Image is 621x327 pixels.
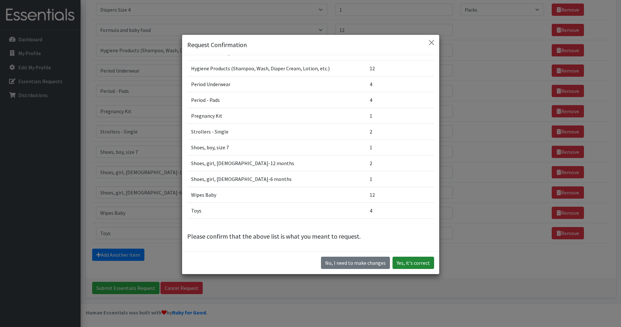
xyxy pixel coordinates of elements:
[187,124,366,139] td: Strollers - Single
[366,124,409,139] td: 2
[187,155,366,171] td: Shoes, girl, [DEMOGRAPHIC_DATA]-12 months
[426,37,437,48] button: Close
[187,108,366,124] td: Pregnancy Kit
[187,171,366,187] td: Shoes, girl, [DEMOGRAPHIC_DATA]-6 months
[187,203,366,218] td: Toys
[393,257,434,269] button: Yes, it's correct
[187,40,247,50] h5: Request Confirmation
[366,92,409,108] td: 4
[366,76,409,92] td: 4
[366,171,409,187] td: 1
[187,187,366,203] td: Wipes Baby
[366,108,409,124] td: 1
[366,187,409,203] td: 12
[187,60,366,76] td: Hygiene Products (Shampoo, Wash, Diaper Cream, Lotion, etc.)
[366,155,409,171] td: 2
[366,60,409,76] td: 12
[187,92,366,108] td: Period - Pads
[187,76,366,92] td: Period Underwear
[321,257,390,269] button: No I need to make changes
[366,203,409,218] td: 4
[366,139,409,155] td: 1
[187,139,366,155] td: Shoes, boy, size 7
[187,232,434,241] p: Please confirm that the above list is what you meant to request.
